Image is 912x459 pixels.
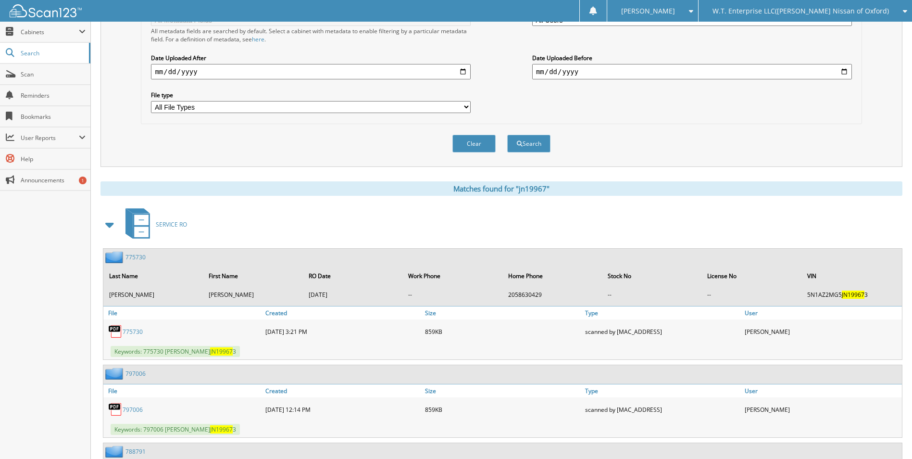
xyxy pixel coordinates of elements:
div: [DATE] 12:14 PM [263,400,423,419]
div: 859KB [423,400,582,419]
th: RO Date [304,266,402,286]
input: start [151,64,471,79]
span: SERVICE RO [156,220,187,229]
td: [PERSON_NAME] [104,287,203,303]
a: Size [423,384,582,397]
a: 797006 [125,370,146,378]
span: [PERSON_NAME] [621,8,675,14]
td: 2058630429 [503,287,602,303]
span: JN19967 [210,425,233,433]
a: here [252,35,264,43]
span: Scan [21,70,86,78]
div: scanned by [MAC_ADDRESS] [583,322,742,341]
th: Home Phone [503,266,602,286]
div: [PERSON_NAME] [742,400,902,419]
div: All metadata fields are searched by default. Select a cabinet with metadata to enable filtering b... [151,27,471,43]
span: W.T. Enterprise LLC([PERSON_NAME] Nissan of Oxford) [712,8,889,14]
td: [DATE] [304,287,402,303]
a: 788791 [125,447,146,456]
a: Created [263,306,423,319]
span: Reminders [21,91,86,100]
a: User [742,306,902,319]
a: Size [423,306,582,319]
a: Type [583,306,742,319]
a: File [103,306,263,319]
td: -- [702,287,801,303]
span: Announcements [21,176,86,184]
a: SERVICE RO [120,205,187,243]
div: [PERSON_NAME] [742,322,902,341]
img: folder2.png [105,368,125,380]
img: scan123-logo-white.svg [10,4,82,17]
label: Date Uploaded After [151,54,471,62]
div: scanned by [MAC_ADDRESS] [583,400,742,419]
td: [PERSON_NAME] [204,287,302,303]
a: 775730 [123,328,143,336]
th: License No [702,266,801,286]
td: -- [603,287,701,303]
input: end [532,64,852,79]
span: Keywords: 797006 [PERSON_NAME] 3 [111,424,240,435]
a: 775730 [125,253,146,261]
span: Search [21,49,84,57]
div: [DATE] 3:21 PM [263,322,423,341]
label: File type [151,91,471,99]
span: JN19967 [842,291,864,299]
span: Help [21,155,86,163]
td: -- [403,287,502,303]
a: Type [583,384,742,397]
span: Cabinets [21,28,79,36]
img: PDF.png [108,324,123,339]
th: Stock No [603,266,701,286]
span: Keywords: 775730 [PERSON_NAME] 3 [111,346,240,357]
a: User [742,384,902,397]
button: Search [507,135,550,153]
a: 797006 [123,406,143,414]
img: folder2.png [105,446,125,458]
button: Clear [452,135,496,153]
span: JN19967 [210,347,233,356]
th: First Name [204,266,302,286]
div: Matches found for "jn19967" [100,181,902,196]
div: 1 [79,177,87,184]
td: 5N1AZ2MG5 3 [802,287,901,303]
label: Date Uploaded Before [532,54,852,62]
a: Created [263,384,423,397]
th: Last Name [104,266,203,286]
img: PDF.png [108,402,123,417]
span: Bookmarks [21,113,86,121]
img: folder2.png [105,251,125,263]
th: VIN [802,266,901,286]
a: File [103,384,263,397]
div: 859KB [423,322,582,341]
th: Work Phone [403,266,502,286]
span: User Reports [21,134,79,142]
